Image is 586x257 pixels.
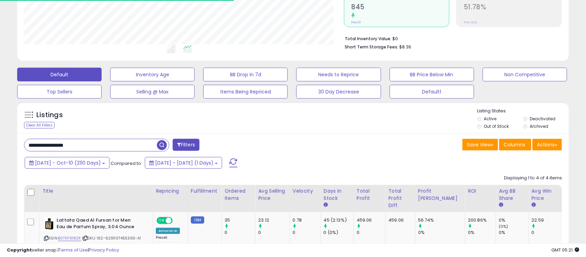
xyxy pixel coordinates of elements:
[36,110,63,120] h5: Listings
[25,157,110,169] button: [DATE] - Oct-10 (2110 Days)
[7,247,119,254] div: seller snap | |
[504,141,525,148] span: Columns
[530,116,555,122] label: Deactivated
[156,188,185,195] div: Repricing
[82,235,141,241] span: | SKU: 192-6291107455365-A1
[110,85,195,99] button: Selling @ Max
[258,230,289,236] div: 0
[191,188,219,195] div: Fulfillment
[499,217,528,223] div: 0%
[225,217,255,223] div: 35
[477,108,569,114] p: Listing States:
[191,216,204,224] small: FBM
[551,247,579,253] span: 2025-10-10 05:21 GMT
[462,139,498,150] button: Save View
[155,159,214,166] span: [DATE] - [DATE] (1 Days)
[390,68,474,81] button: BB Price Below Min
[357,217,386,223] div: 459.06
[499,202,503,208] small: Avg BB Share.
[111,160,142,167] span: Compared to:
[532,230,562,236] div: 0
[388,188,412,209] div: Total Profit Diff.
[44,217,148,249] div: ASIN:
[58,235,81,241] a: B07XF918ZR
[7,247,32,253] strong: Copyright
[89,247,119,253] a: Privacy Policy
[468,217,496,223] div: 200.86%
[145,157,222,169] button: [DATE] - [DATE] (1 Days)
[44,217,55,231] img: 41BZ+AMuGiL._SL40_.jpg
[345,34,557,42] li: $0
[156,228,180,234] div: Amazon AI
[225,188,252,202] div: Ordered Items
[504,175,562,181] div: Displaying 1 to 4 of 4 items
[42,188,150,195] div: Title
[464,20,477,24] small: Prev: N/A
[352,20,361,24] small: Prev: 0
[59,247,88,253] a: Terms of Use
[468,230,496,236] div: 0%
[532,202,536,208] small: Avg Win Price.
[484,116,496,122] label: Active
[418,188,462,202] div: Profit [PERSON_NAME]
[172,218,183,224] span: OFF
[324,217,354,223] div: 45 (2.13%)
[324,202,328,208] small: Days In Stock.
[203,85,288,99] button: Items Being Repriced
[468,188,493,195] div: ROI
[293,217,321,223] div: 0.78
[203,68,288,81] button: BB Drop in 7d
[499,188,526,202] div: Avg BB Share
[35,159,101,166] span: [DATE] - Oct-10 (2110 Days)
[225,230,255,236] div: 0
[357,230,386,236] div: 0
[388,217,410,223] div: 459.06
[17,85,102,99] button: Top Sellers
[17,68,102,81] button: Default
[532,188,559,202] div: Avg Win Price
[499,139,531,150] button: Columns
[293,188,318,195] div: Velocity
[173,139,199,151] button: Filters
[464,3,562,12] h2: 51.78%
[532,139,562,150] button: Actions
[418,230,465,236] div: 0%
[57,217,140,232] b: Lattafa Qaed Al Fursan for Men Eau de Parfum Spray, 3.04 Ounce
[157,218,166,224] span: ON
[532,217,562,223] div: 22.59
[499,230,528,236] div: 0%
[324,230,354,236] div: 0 (0%)
[357,188,383,202] div: Total Profit
[296,68,381,81] button: Needs to Reprice
[390,85,474,99] button: Default1
[400,44,412,50] span: $8.36
[345,36,392,42] b: Total Inventory Value:
[293,230,321,236] div: 0
[110,68,195,81] button: Inventory Age
[530,123,548,129] label: Archived
[483,68,567,81] button: Non Competitive
[258,188,287,202] div: Avg Selling Price
[418,217,465,223] div: 56.74%
[296,85,381,99] button: 30 Day Decrease
[345,44,399,50] b: Short Term Storage Fees:
[24,122,55,128] div: Clear All Filters
[352,3,449,12] h2: 845
[484,123,509,129] label: Out of Stock
[258,217,289,223] div: 23.12
[324,188,351,202] div: Days In Stock
[499,224,508,229] small: (0%)
[156,235,183,251] div: Preset:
